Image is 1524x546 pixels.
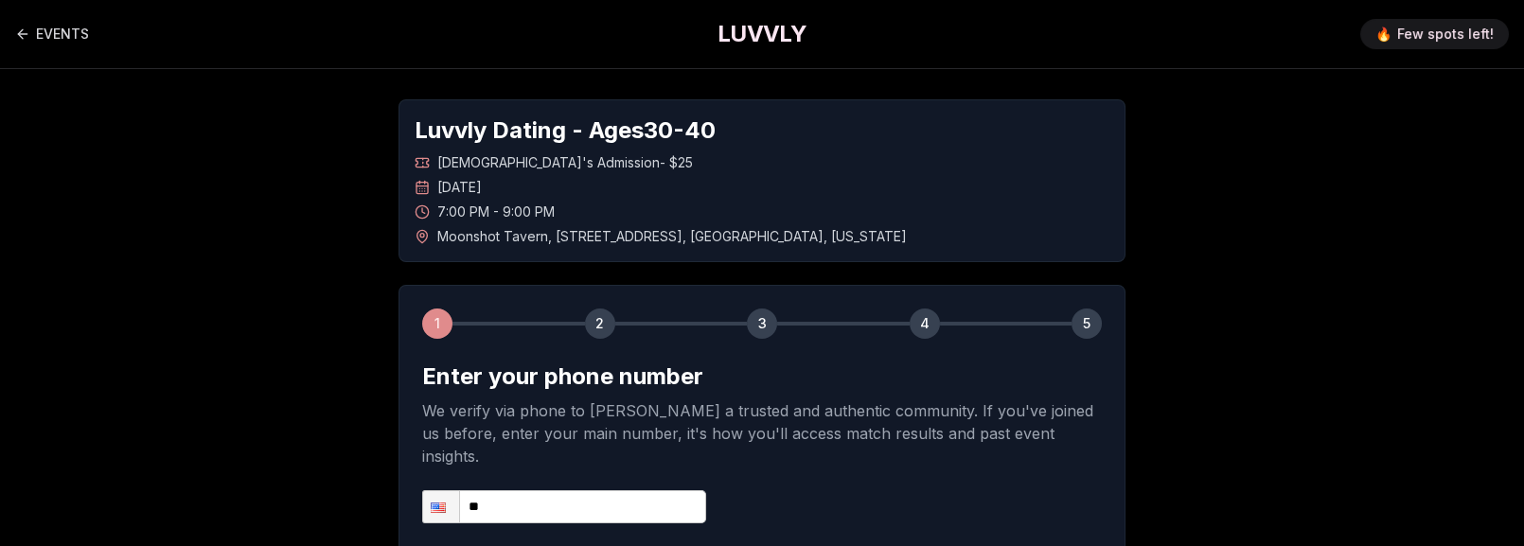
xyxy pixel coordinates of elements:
[437,153,693,172] span: [DEMOGRAPHIC_DATA]'s Admission - $25
[423,491,459,522] div: United States: + 1
[415,115,1109,146] h1: Luvvly Dating - Ages 30 - 40
[910,308,940,339] div: 4
[1375,25,1391,44] span: 🔥
[437,203,555,221] span: 7:00 PM - 9:00 PM
[422,361,1102,392] h2: Enter your phone number
[1397,25,1494,44] span: Few spots left!
[437,178,482,197] span: [DATE]
[718,19,806,49] a: LUVVLY
[422,308,452,339] div: 1
[15,15,89,53] a: Back to events
[422,399,1102,467] p: We verify via phone to [PERSON_NAME] a trusted and authentic community. If you've joined us befor...
[1072,308,1102,339] div: 5
[747,308,777,339] div: 3
[585,308,615,339] div: 2
[437,227,907,246] span: Moonshot Tavern , [STREET_ADDRESS] , [GEOGRAPHIC_DATA] , [US_STATE]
